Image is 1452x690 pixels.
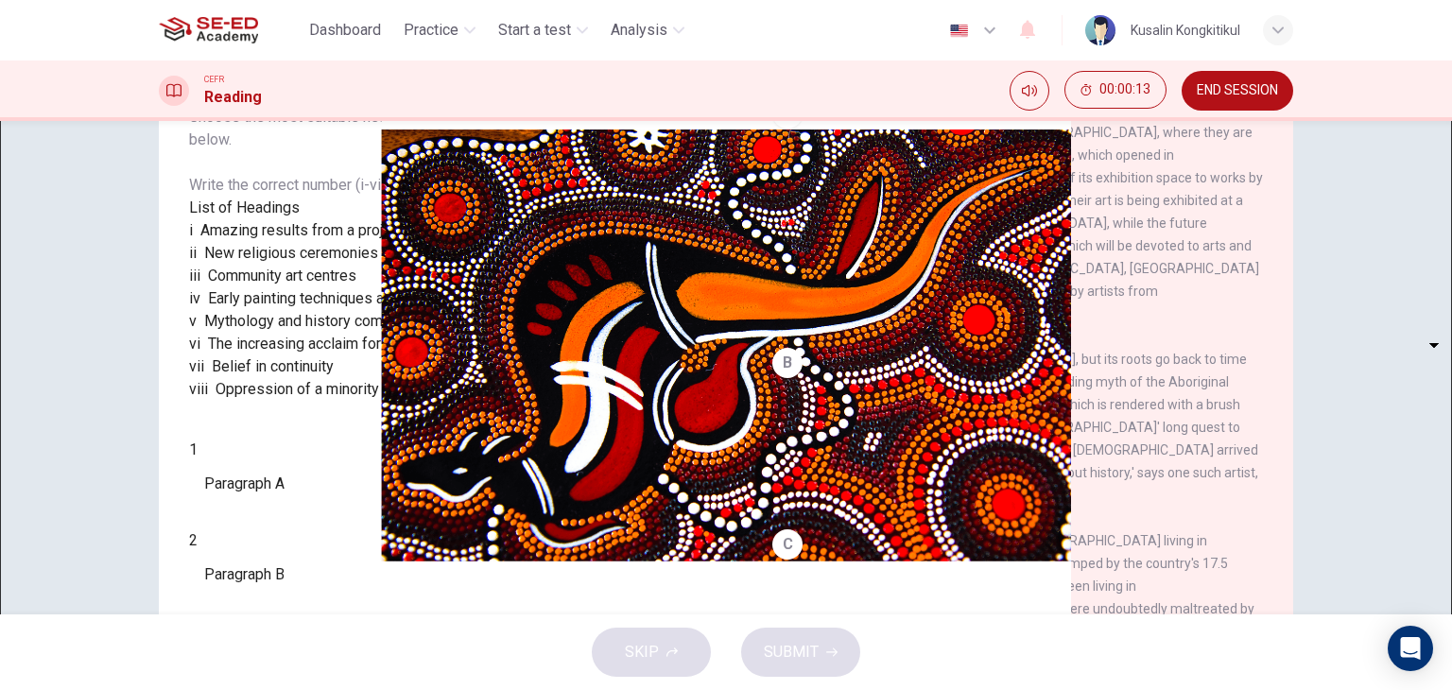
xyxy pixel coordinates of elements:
button: END SESSION [1182,71,1293,111]
span: 00:00:13 [1099,82,1150,97]
div: Open Intercom Messenger [1388,626,1433,671]
span: CEFR [204,73,224,86]
img: Profile picture [1085,15,1115,45]
span: Dashboard [309,19,381,42]
button: Analysis [603,13,692,47]
span: Analysis [611,19,667,42]
div: Kusalin Kongkitikul [1131,19,1240,42]
button: 00:00:13 [1064,71,1167,109]
a: SE-ED Academy logo [159,11,302,49]
span: Practice [404,19,458,42]
img: en [947,24,971,38]
span: END SESSION [1197,83,1278,98]
div: B [772,348,803,378]
div: Mute [1010,71,1049,111]
h1: Reading [204,86,262,109]
button: Practice [396,13,483,47]
button: Start a test [491,13,596,47]
span: Start a test [498,19,571,42]
div: C [772,529,803,560]
button: Dashboard [302,13,389,47]
img: SE-ED Academy logo [159,11,258,49]
div: Hide [1064,71,1167,111]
